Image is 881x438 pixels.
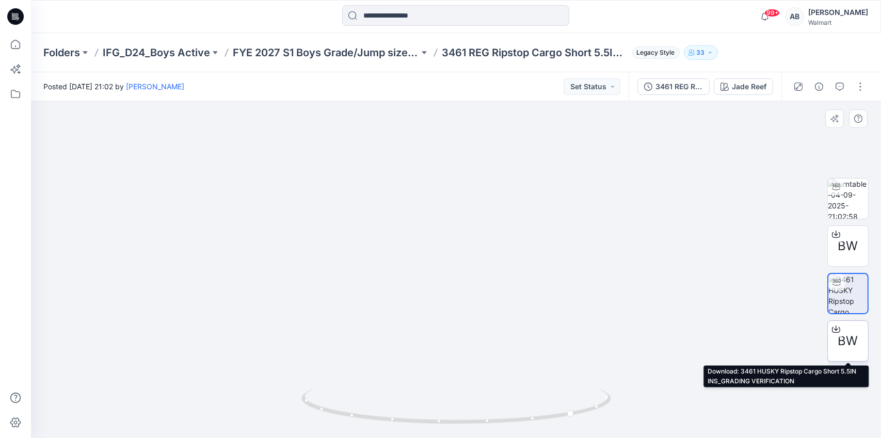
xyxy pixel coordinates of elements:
a: FYE 2027 S1 Boys Grade/Jump size review - ASTM grades [233,45,419,60]
a: [PERSON_NAME] [126,82,184,91]
p: 33 [697,47,705,58]
div: Jade Reef [732,81,766,92]
span: Legacy Style [632,46,680,59]
div: [PERSON_NAME] [808,6,868,19]
a: IFG_D24_Boys Active [103,45,210,60]
button: 33 [684,45,718,60]
span: BW [838,237,858,255]
span: Posted [DATE] 21:02 by [43,81,184,92]
div: 3461 REG Ripstop Cargo Short 5.5IN INS_GRADING VERIFICATION [655,81,703,92]
button: Jade Reef [714,78,773,95]
img: turntable-04-09-2025-21:02:58 [828,179,868,219]
div: AB [786,7,804,26]
span: BW [838,332,858,350]
button: 3461 REG Ripstop Cargo Short 5.5IN INS_GRADING VERIFICATION [637,78,710,95]
button: Legacy Style [628,45,680,60]
img: 3461 HUSKY Ripstop Cargo Short 5.5IN INS_GRADING VERIFICATION [828,274,868,313]
p: 3461 REG Ripstop Cargo Short 5.5IN INS_GRADING VERIFICATION [442,45,628,60]
a: Folders [43,45,80,60]
span: 99+ [764,9,780,17]
div: Walmart [808,19,868,26]
button: Details [811,78,827,95]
